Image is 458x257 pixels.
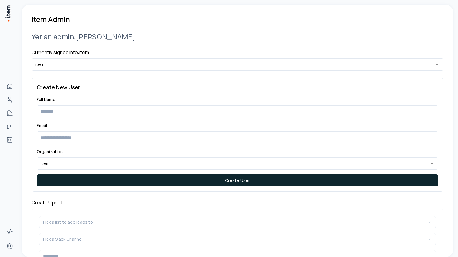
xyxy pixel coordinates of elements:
[4,226,16,238] a: Activity
[32,199,443,206] h4: Create Upsell
[32,49,443,56] h4: Currently signed into: item
[37,123,47,128] label: Email
[4,133,16,146] a: Agents
[4,120,16,132] a: Deals
[4,80,16,92] a: Home
[4,107,16,119] a: Companies
[32,31,443,41] h2: Yer an admin, [PERSON_NAME] .
[37,83,438,91] h3: Create New User
[4,94,16,106] a: People
[37,174,438,186] button: Create User
[37,97,55,102] label: Full Name
[32,15,70,24] h1: Item Admin
[37,149,63,154] label: Organization
[4,240,16,252] a: Settings
[5,5,11,22] img: Item Brain Logo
